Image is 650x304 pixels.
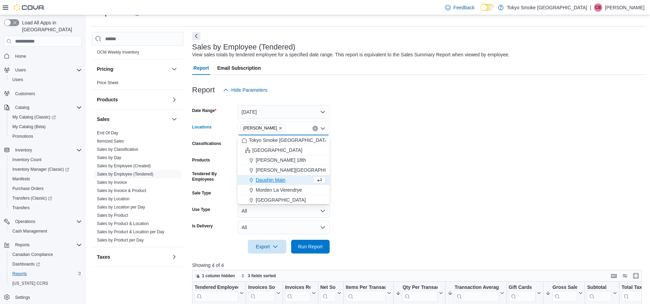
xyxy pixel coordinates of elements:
button: My Catalog (Beta) [7,122,85,132]
a: Dashboards [7,259,85,269]
div: Invoices Sold [248,284,275,291]
button: Cash Management [7,226,85,236]
button: Transfers [7,203,85,213]
span: 1 column hidden [202,273,235,279]
a: Sales by Product & Location per Day [97,229,164,234]
span: Inventory [15,147,32,153]
a: Inventory Manager (Classic) [7,165,85,174]
input: Dark Mode [480,4,495,11]
span: 3 fields sorted [248,273,276,279]
a: Sales by Invoice [97,180,127,185]
a: Sales by Employee (Created) [97,164,151,168]
h3: Products [97,96,118,103]
span: Cash Management [10,227,82,235]
a: Reports [10,270,30,278]
span: [PERSON_NAME] 18th [256,157,306,164]
button: Hide Parameters [220,83,270,97]
span: Feedback [453,4,474,11]
a: Transfers (Classic) [10,194,55,202]
button: Tendered Employee [195,284,244,302]
button: Promotions [7,132,85,141]
div: Invoices Ref [285,284,310,291]
h3: Pricing [97,66,113,72]
div: Gift Card Sales [508,284,536,302]
a: Sales by Employee (Tendered) [97,172,153,177]
a: Price Sheet [97,80,118,85]
img: Cova [14,4,45,11]
span: Transfers (Classic) [12,195,52,201]
a: End Of Day [97,131,118,135]
div: Tendered Employee [195,284,238,302]
span: Dashboards [10,260,82,268]
span: Purchase Orders [10,184,82,193]
button: Taxes [97,254,169,260]
h3: Taxes [97,254,110,260]
span: Manifests [12,176,30,182]
span: Manifests [10,175,82,183]
a: Cash Management [10,227,50,235]
div: Gift Cards [508,284,536,291]
div: Subtotal [587,284,612,291]
div: Items Per Transaction [345,284,386,302]
a: Purchase Orders [10,184,46,193]
span: Customers [15,91,35,97]
div: Invoices Ref [285,284,310,302]
button: Subtotal [587,284,617,302]
span: Sales by Day [97,155,121,160]
button: Inventory Count [7,155,85,165]
button: Settings [1,292,85,302]
button: Users [7,75,85,85]
span: Washington CCRS [10,279,82,288]
span: Home [12,52,82,60]
span: Reports [12,241,82,249]
button: 1 column hidden [192,272,238,280]
button: Users [12,66,29,74]
button: [GEOGRAPHIC_DATA] [238,195,330,205]
button: [US_STATE] CCRS [7,279,85,288]
button: Purchase Orders [7,184,85,193]
label: Use Type [192,207,210,212]
span: Users [10,76,82,84]
button: 3 fields sorted [238,272,278,280]
button: Gift Cards [508,284,541,302]
span: Sales by Product per Day [97,237,144,243]
div: Qty Per Transaction [403,284,438,302]
button: Canadian Compliance [7,250,85,259]
span: OCM Weekly Inventory [97,49,139,55]
button: Close list of options [320,126,326,131]
button: Catalog [1,103,85,112]
label: Tendered By Employees [192,171,235,182]
a: Promotions [10,132,36,140]
span: Operations [15,219,35,224]
span: Price Sheet [97,80,118,86]
span: End Of Day [97,130,118,136]
span: Inventory Manager (Classic) [12,167,69,172]
a: Customers [12,90,38,98]
span: Catalog [12,103,82,112]
span: Cash Management [12,228,47,234]
p: [PERSON_NAME] [605,3,645,12]
span: [US_STATE] CCRS [12,281,48,286]
div: OCM [91,48,184,59]
button: Remove Brandon Victoria from selection in this group [278,126,283,130]
div: Net Sold [320,284,335,291]
button: Items Per Transaction [345,284,391,302]
button: Sales [97,116,169,123]
span: [PERSON_NAME] [243,125,277,132]
span: Itemized Sales [97,138,124,144]
span: Users [12,66,82,74]
button: Display options [621,272,629,280]
button: Transaction Average [448,284,504,302]
span: Sales by Location [97,196,130,202]
a: Sales by Product [97,213,128,218]
span: Export [252,240,282,254]
a: Canadian Compliance [10,250,56,259]
div: Sales [91,129,184,247]
p: Tokyo Smoke [GEOGRAPHIC_DATA] [507,3,587,12]
span: Sales by Classification [97,147,138,152]
a: Sales by Day [97,155,121,160]
div: Pricing [91,79,184,90]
